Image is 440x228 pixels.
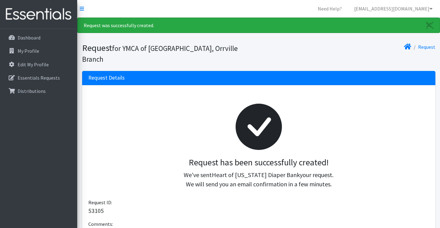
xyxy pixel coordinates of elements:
[93,157,424,168] h3: Request has been successfully created!
[88,75,125,81] h3: Request Details
[77,18,440,33] div: Request was successfully created.
[88,199,112,205] span: Request ID:
[2,85,75,97] a: Distributions
[418,44,435,50] a: Request
[2,72,75,84] a: Essentials Requests
[18,48,39,54] p: My Profile
[18,75,60,81] p: Essentials Requests
[18,61,49,68] p: Edit My Profile
[2,58,75,71] a: Edit My Profile
[2,4,75,25] img: HumanEssentials
[2,31,75,44] a: Dashboard
[212,171,300,179] span: Heart of [US_STATE] Diaper Bank
[18,88,46,94] p: Distributions
[420,18,440,33] a: Close
[82,43,257,64] h1: Request
[2,45,75,57] a: My Profile
[18,35,40,41] p: Dashboard
[349,2,438,15] a: [EMAIL_ADDRESS][DOMAIN_NAME]
[82,44,238,64] small: for YMCA of [GEOGRAPHIC_DATA], Orrville Branch
[88,221,113,227] span: Comments:
[93,170,424,189] p: We've sent your request. We will send you an email confirmation in a few minutes.
[88,206,429,215] p: 53105
[313,2,347,15] a: Need Help?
